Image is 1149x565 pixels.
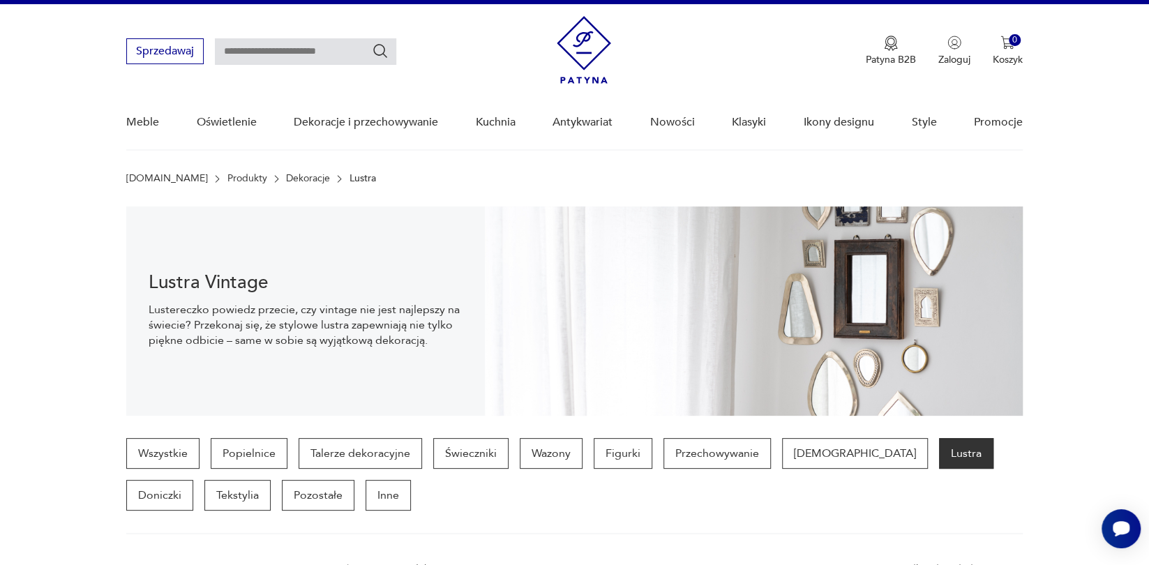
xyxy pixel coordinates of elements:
p: Patyna B2B [866,53,916,66]
p: Zaloguj [938,53,970,66]
p: Koszyk [993,53,1023,66]
a: Style [911,96,936,149]
img: Ikona medalu [884,36,898,51]
img: Patyna - sklep z meblami i dekoracjami vintage [557,16,611,84]
a: Meble [126,96,159,149]
a: Sprzedawaj [126,47,204,57]
img: Ikona koszyka [1000,36,1014,50]
a: Dekoracje i przechowywanie [294,96,438,149]
a: Promocje [974,96,1023,149]
a: Produkty [227,173,267,184]
a: Oświetlenie [197,96,257,149]
a: [DEMOGRAPHIC_DATA] [782,438,928,469]
a: Świeczniki [433,438,509,469]
a: Lustra [939,438,993,469]
a: Pozostałe [282,480,354,511]
a: Figurki [594,438,652,469]
button: Sprzedawaj [126,38,204,64]
a: Talerze dekoracyjne [299,438,422,469]
a: [DOMAIN_NAME] [126,173,208,184]
img: Ikonka użytkownika [947,36,961,50]
p: Lustereczko powiedz przecie, czy vintage nie jest najlepszy na świecie? Przekonaj się, że stylowe... [149,302,463,348]
button: Zaloguj [938,36,970,66]
button: 0Koszyk [993,36,1023,66]
a: Klasyki [732,96,766,149]
a: Antykwariat [553,96,613,149]
iframe: Smartsupp widget button [1102,509,1141,548]
a: Wszystkie [126,438,200,469]
a: Przechowywanie [663,438,771,469]
a: Kuchnia [476,96,516,149]
h1: Lustra Vintage [149,274,463,291]
a: Dekoracje [286,173,330,184]
a: Doniczki [126,480,193,511]
div: 0 [1009,34,1021,46]
button: Patyna B2B [866,36,916,66]
a: Wazony [520,438,583,469]
a: Ikony designu [804,96,874,149]
img: Lustra [485,206,1023,416]
a: Popielnice [211,438,287,469]
p: Lustra [350,173,376,184]
a: Ikona medaluPatyna B2B [866,36,916,66]
a: Tekstylia [204,480,271,511]
button: Szukaj [372,43,389,59]
a: Inne [366,480,411,511]
a: Nowości [650,96,695,149]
